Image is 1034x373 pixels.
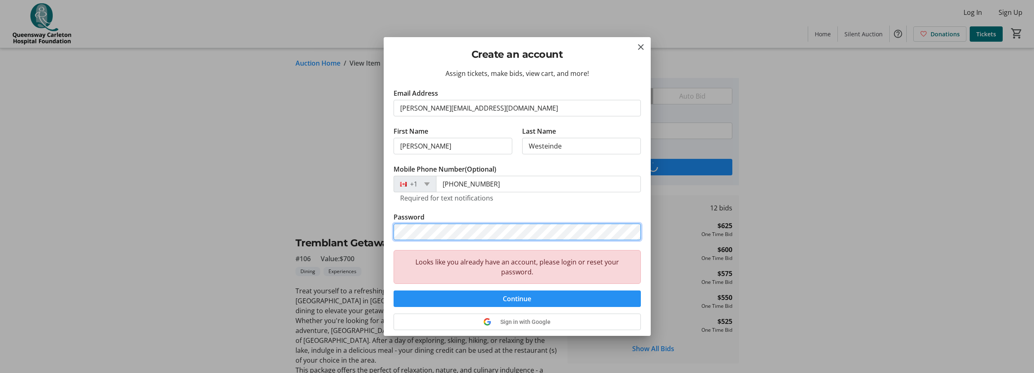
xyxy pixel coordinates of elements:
[522,126,556,136] label: Last Name
[522,138,641,154] input: Last Name
[436,176,641,192] input: (506) 234-5678
[500,319,551,325] span: Sign in with Google
[636,42,646,52] button: Close
[394,68,641,78] div: Assign tickets, make bids, view cart, and more!
[394,290,641,307] button: Continue
[394,314,641,330] button: Sign in with Google
[394,88,438,98] label: Email Address
[394,100,641,116] input: Email Address
[394,164,496,174] label: Mobile Phone Number (Optional)
[400,194,493,202] tr-hint: Required for text notifications
[394,138,512,154] input: First Name
[394,250,641,284] div: Looks like you already have an account, please login or reset your password.
[394,126,428,136] label: First Name
[394,212,424,222] label: Password
[394,47,641,62] h2: Create an account
[503,294,531,304] span: Continue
